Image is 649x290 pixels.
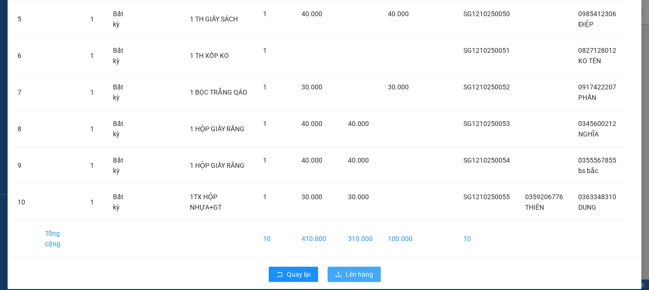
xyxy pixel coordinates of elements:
[348,156,369,164] span: 40.000
[463,10,510,18] span: SG1210250050
[105,147,139,184] td: Bất kỳ
[456,221,517,257] td: 10
[578,156,616,164] span: 0355567855
[255,221,294,257] td: 10
[190,15,238,23] span: 1 TH GIẤY SÁCH
[578,10,616,18] span: 0985412306
[190,125,245,133] span: 1 HỘP GIẤY RĂNG
[301,83,322,91] span: 30.000
[348,193,369,201] span: 30.000
[301,10,322,18] span: 40.000
[328,267,381,282] button: uploadLên hàng
[269,267,318,282] button: rollbackQuay lại
[346,269,373,280] span: Lên hàng
[380,221,420,257] td: 100.000
[301,120,322,127] span: 40.000
[578,130,599,138] span: NGHĨA
[263,47,267,54] span: 1
[578,94,596,101] span: PHẤN
[294,221,340,257] td: 410.000
[90,125,94,133] span: 1
[463,120,510,127] span: SG1210250053
[463,156,510,164] span: SG1210250054
[263,10,267,18] span: 1
[463,83,510,91] span: SG1210250052
[90,198,94,206] span: 1
[335,271,342,279] span: upload
[463,47,510,54] span: SG1210250051
[90,52,94,59] span: 1
[105,1,139,38] td: Bất kỳ
[578,193,616,201] span: 0363348310
[388,10,409,18] span: 40.000
[525,203,544,211] span: THIÊN
[90,15,94,23] span: 1
[301,193,322,201] span: 30.000
[578,167,598,174] span: bs bắc
[10,147,38,184] td: 9
[263,83,267,91] span: 1
[105,111,139,147] td: Bất kỳ
[190,52,229,59] span: 1 TH XỐP KO
[90,162,94,169] span: 1
[38,221,83,257] td: Tổng cộng
[190,193,222,211] span: 1TX HỘP NHỰA+GT
[525,193,563,201] span: 0359206776
[263,120,267,127] span: 1
[578,57,601,65] span: KO TÊN
[301,156,322,164] span: 40.000
[10,184,38,221] td: 10
[340,221,380,257] td: 310.000
[287,269,310,280] span: Quay lại
[578,120,616,127] span: 0345600212
[578,83,616,91] span: 0917422207
[105,74,139,111] td: Bất kỳ
[263,193,267,201] span: 1
[10,74,38,111] td: 7
[10,38,38,74] td: 6
[578,47,616,54] span: 0827128012
[463,193,510,201] span: SG1210250055
[90,88,94,96] span: 1
[263,156,267,164] span: 1
[348,120,369,127] span: 40.000
[10,111,38,147] td: 8
[388,83,409,91] span: 30.000
[578,203,596,211] span: DUNG
[578,20,593,28] span: ĐIỆP
[276,271,283,279] span: rollback
[105,184,139,221] td: Bất kỳ
[190,162,245,169] span: 1 HỘP GIẤY RĂNG
[10,1,38,38] td: 5
[190,88,247,96] span: 1 BỌC TRẮNG QÁO
[105,38,139,74] td: Bất kỳ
